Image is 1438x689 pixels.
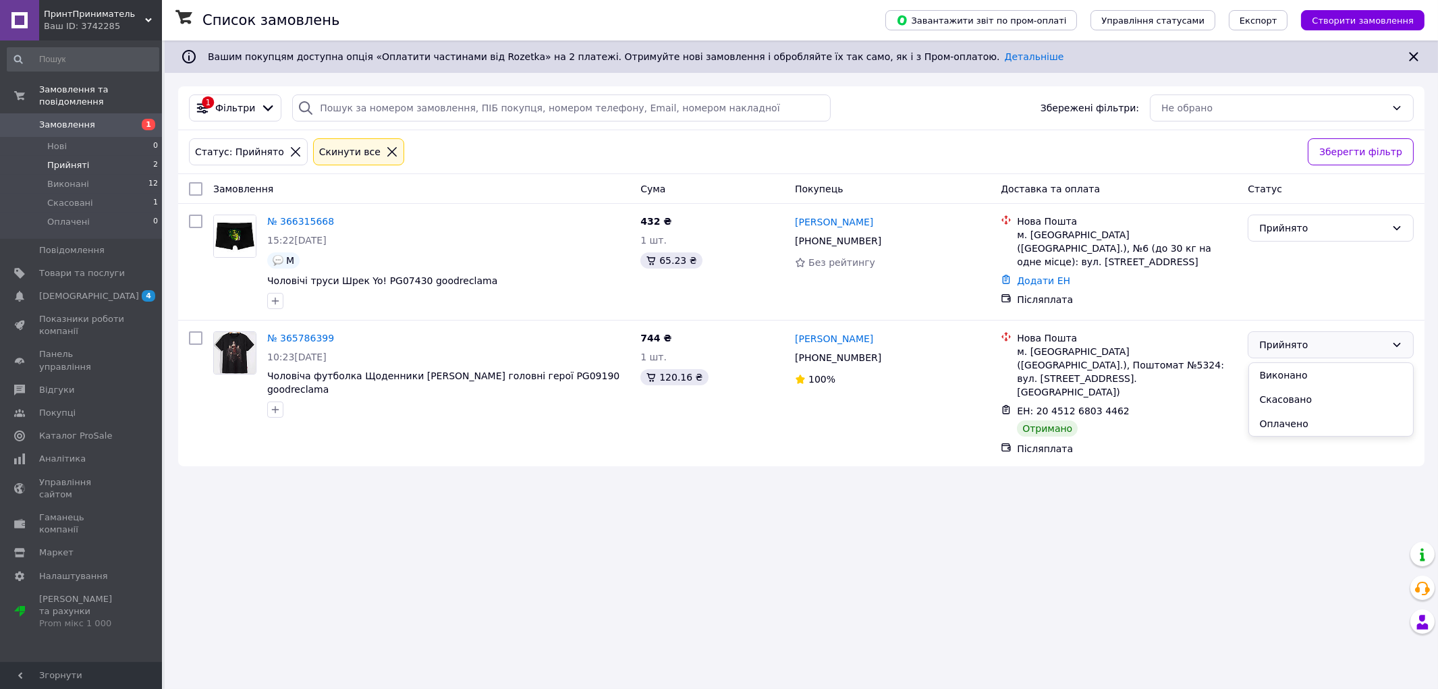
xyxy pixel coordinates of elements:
span: Створити замовлення [1312,16,1414,26]
div: [PHONE_NUMBER] [792,231,884,250]
div: Нова Пошта [1017,331,1237,345]
a: Чоловічі труси Шрек Yo! PG07430 goodreclama [267,275,497,286]
button: Завантажити звіт по пром-оплаті [885,10,1077,30]
span: 1 [153,197,158,209]
a: Детальніше [1005,51,1064,62]
input: Пошук за номером замовлення, ПІБ покупця, номером телефону, Email, номером накладної [292,94,831,121]
span: [PERSON_NAME] та рахунки [39,593,125,630]
span: Панель управління [39,348,125,373]
span: ЕН: 20 4512 6803 4462 [1017,406,1130,416]
span: Каталог ProSale [39,430,112,442]
span: Гаманець компанії [39,512,125,536]
span: Замовлення [213,184,273,194]
div: [PHONE_NUMBER] [792,348,884,367]
span: 744 ₴ [640,333,671,343]
span: Налаштування [39,570,108,582]
span: Показники роботи компанії [39,313,125,337]
span: Фільтри [215,101,255,115]
span: 10:23[DATE] [267,352,327,362]
span: Виконані [47,178,89,190]
a: Чоловіча футболка Щоденники [PERSON_NAME] головні герої PG09190 goodreclama [267,370,619,395]
span: Вашим покупцям доступна опція «Оплатити частинами від Rozetka» на 2 платежі. Отримуйте нові замов... [208,51,1063,62]
li: Виконано [1249,363,1414,387]
span: Товари та послуги [39,267,125,279]
h1: Список замовлень [202,12,339,28]
button: Зберегти фільтр [1308,138,1414,165]
span: Скасовані [47,197,93,209]
div: Статус: Прийнято [192,144,287,159]
div: Не обрано [1161,101,1386,115]
span: Відгуки [39,384,74,396]
span: Доставка та оплата [1001,184,1100,194]
a: [PERSON_NAME] [795,332,873,346]
button: Експорт [1229,10,1288,30]
div: м. [GEOGRAPHIC_DATA] ([GEOGRAPHIC_DATA].), Поштомат №5324: вул. [STREET_ADDRESS]. [GEOGRAPHIC_DATA]) [1017,345,1237,399]
span: Замовлення та повідомлення [39,84,162,108]
span: 12 [148,178,158,190]
span: Завантажити звіт по пром-оплаті [896,14,1066,26]
a: № 365786399 [267,333,334,343]
input: Пошук [7,47,159,72]
span: 1 шт. [640,235,667,246]
img: Фото товару [214,215,256,257]
span: Cума [640,184,665,194]
div: Ваш ID: 3742285 [44,20,162,32]
span: 4 [142,290,155,302]
img: Фото товару [214,332,256,374]
span: Нові [47,140,67,153]
span: 432 ₴ [640,216,671,227]
div: Prom мікс 1 000 [39,617,125,630]
a: № 366315668 [267,216,334,227]
span: 100% [808,374,835,385]
div: 65.23 ₴ [640,252,702,269]
li: Скасовано [1249,387,1414,412]
span: 15:22[DATE] [267,235,327,246]
div: Післяплата [1017,293,1237,306]
a: Додати ЕН [1017,275,1070,286]
div: Нова Пошта [1017,215,1237,228]
div: Cкинути все [316,144,383,159]
a: [PERSON_NAME] [795,215,873,229]
div: Післяплата [1017,442,1237,456]
span: Управління статусами [1101,16,1205,26]
span: Зберегти фільтр [1319,144,1402,159]
span: 1 [142,119,155,130]
img: :speech_balloon: [273,255,283,266]
li: Оплачено [1249,412,1414,436]
span: Статус [1248,184,1282,194]
span: Управління сайтом [39,476,125,501]
span: M [286,255,294,266]
span: 1 шт. [640,352,667,362]
div: 120.16 ₴ [640,369,708,385]
span: Маркет [39,547,74,559]
a: Фото товару [213,331,256,375]
div: Отримано [1017,420,1078,437]
span: Повідомлення [39,244,105,256]
a: Фото товару [213,215,256,258]
span: Експорт [1240,16,1277,26]
button: Управління статусами [1090,10,1215,30]
span: Замовлення [39,119,95,131]
button: Створити замовлення [1301,10,1425,30]
div: Прийнято [1259,221,1386,236]
span: [DEMOGRAPHIC_DATA] [39,290,139,302]
span: 2 [153,159,158,171]
span: ПринтПриниматель [44,8,145,20]
span: Покупці [39,407,76,419]
span: Прийняті [47,159,89,171]
div: Прийнято [1259,337,1386,352]
span: Без рейтингу [808,257,875,268]
span: Покупець [795,184,843,194]
a: Створити замовлення [1288,14,1425,25]
div: м. [GEOGRAPHIC_DATA] ([GEOGRAPHIC_DATA].), №6 (до 30 кг на одне місце): вул. [STREET_ADDRESS] [1017,228,1237,269]
span: 0 [153,216,158,228]
span: Аналітика [39,453,86,465]
span: Збережені фільтри: [1041,101,1139,115]
span: 0 [153,140,158,153]
span: Оплачені [47,216,90,228]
